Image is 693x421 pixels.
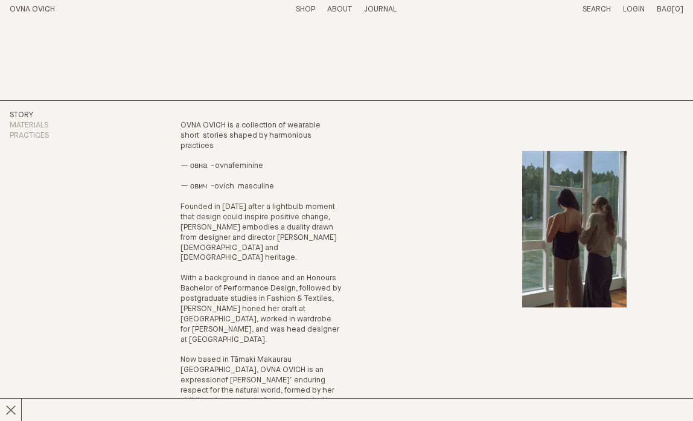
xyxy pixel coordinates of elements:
[190,182,274,190] span: ович - masculine
[10,5,55,13] a: Home
[10,111,33,119] a: Story
[296,5,315,13] a: Shop
[583,5,611,13] a: Search
[180,203,337,262] span: Founded in [DATE] after a lightbulb moment that design could inspire positive change, [PERSON_NAM...
[180,274,341,343] span: With a background in dance and an Honours Bachelor of Performance Design, followed by postgraduat...
[232,162,263,170] span: feminine
[180,182,188,190] span: —
[214,182,234,190] strong: ovich
[657,5,672,13] span: Bag
[180,162,215,170] span: — овна -
[10,132,49,140] a: Practices
[364,5,397,13] a: Journal
[215,162,232,170] em: ovna
[180,356,324,384] span: Now based in Tāmaki Makaurau [GEOGRAPHIC_DATA], OVNA OVICH is an expression
[327,5,352,15] summary: About
[623,5,645,13] a: Login
[672,5,683,13] span: [0]
[180,121,342,152] p: OVNA OVICH is a collection of wearable short stories shaped by harmonious practices
[10,121,48,129] a: Materials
